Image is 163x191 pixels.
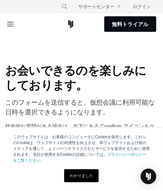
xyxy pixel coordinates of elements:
[67,20,75,28] a: コレリウムホーム
[5,123,155,138] font: 技術的な質問がある場合は、右下にある Corellium アイコンをクリックして、サポート チームとライブ チャットしてください。
[5,63,146,92] font: お会いできるのを楽しみにしております。
[70,174,93,178] font: わかりました
[64,169,99,183] a: わかりました
[104,16,156,32] a: 無料トライアル
[59,1,70,12] button: 検索
[56,1,156,12] div: ナビゲーションメニュー
[133,4,151,9] font: ログイン
[13,135,150,157] font: このウェブサイトは、お客様のコンピュータにCookieを保存します。これらのCookieは、ウェブサイトの利便性を向上させ、本ウェブサイトおよび他のメディアを通じて、よりパーソナライズされたサー...
[112,21,149,27] font: 無料トライアル
[78,4,115,9] font: サポートセンター
[141,169,156,184] div: インターコムメッセンジャーを開く
[5,99,155,116] font: このフォームを送信すると、仮想会議に利用可能な日時を選択できるようになります。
